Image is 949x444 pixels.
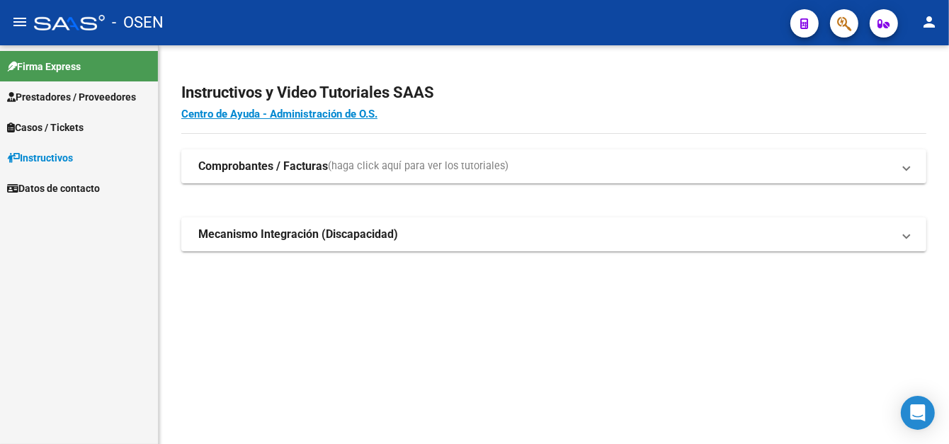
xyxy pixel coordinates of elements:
[112,7,164,38] span: - OSEN
[181,108,377,120] a: Centro de Ayuda - Administración de O.S.
[7,120,84,135] span: Casos / Tickets
[181,79,926,106] h2: Instructivos y Video Tutoriales SAAS
[181,217,926,251] mat-expansion-panel-header: Mecanismo Integración (Discapacidad)
[7,181,100,196] span: Datos de contacto
[198,227,398,242] strong: Mecanismo Integración (Discapacidad)
[901,396,935,430] div: Open Intercom Messenger
[181,149,926,183] mat-expansion-panel-header: Comprobantes / Facturas(haga click aquí para ver los tutoriales)
[7,89,136,105] span: Prestadores / Proveedores
[921,13,938,30] mat-icon: person
[7,150,73,166] span: Instructivos
[11,13,28,30] mat-icon: menu
[198,159,328,174] strong: Comprobantes / Facturas
[328,159,508,174] span: (haga click aquí para ver los tutoriales)
[7,59,81,74] span: Firma Express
